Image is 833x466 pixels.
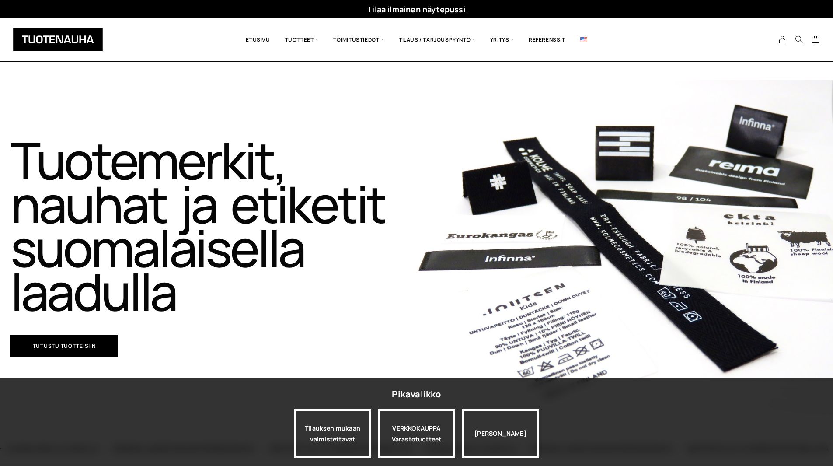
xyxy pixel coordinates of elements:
span: Tutustu tuotteisiin [33,343,96,349]
a: Cart [812,35,820,46]
div: [PERSON_NAME] [462,409,539,458]
img: English [580,37,587,42]
a: VERKKOKAUPPAVarastotuotteet [378,409,455,458]
span: Yritys [483,25,521,55]
span: Tuotteet [278,25,326,55]
a: Tilauksen mukaan valmistettavat [294,409,371,458]
button: Search [791,35,807,43]
a: Referenssit [521,25,573,55]
a: Tilaa ilmainen näytepussi [367,4,466,14]
a: Tutustu tuotteisiin [10,335,118,357]
div: VERKKOKAUPPA Varastotuotteet [378,409,455,458]
span: Toimitustiedot [326,25,391,55]
h1: Tuotemerkit, nauhat ja etiketit suomalaisella laadulla​ [10,138,415,313]
a: My Account [774,35,791,43]
span: Tilaus / Tarjouspyyntö [391,25,483,55]
img: Tuotenauha Oy [13,28,103,51]
div: Pikavalikko [392,386,441,402]
a: Etusivu [238,25,277,55]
